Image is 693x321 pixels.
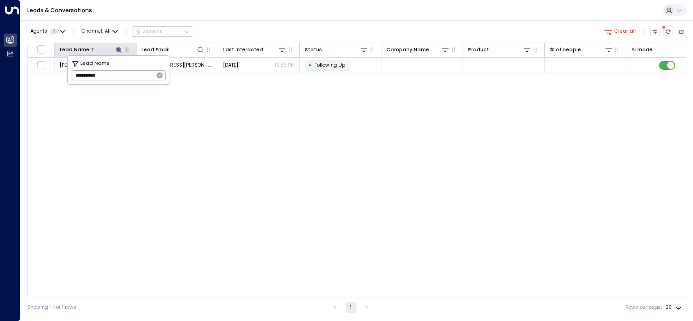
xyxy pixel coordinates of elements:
[223,62,238,68] span: Oct 02, 2025
[305,46,322,54] div: Status
[329,302,373,313] nav: pagination navigation
[132,26,193,37] button: Actions
[665,302,683,313] div: 20
[650,27,660,37] button: Customize
[79,27,121,36] span: Channel:
[584,62,587,68] div: -
[386,46,429,54] div: Company Name
[132,26,193,37] div: Button group with a nested menu
[550,46,581,54] div: # of people
[308,59,312,71] div: •
[381,58,463,73] td: -
[677,27,687,37] button: Archived Leads
[135,29,163,35] div: Actions
[37,61,45,69] span: Toggle select row
[60,46,89,54] div: Lead Name
[27,27,68,36] button: Agents1
[468,45,532,54] div: Product
[463,58,545,73] td: -
[142,46,170,54] div: Lead Email
[80,60,110,68] span: Lead Name
[346,302,356,313] button: page 1
[142,45,205,54] div: Lead Email
[27,6,92,14] a: Leads & Conversations
[60,62,99,68] span: Lera Leonteva
[664,27,673,37] span: There are new threads available. Refresh the grid to view the latest updates.
[27,304,76,311] div: Showing 1-1 of 1 rows
[631,46,653,54] div: AI mode
[468,46,489,54] div: Product
[223,45,287,54] div: Last Interacted
[50,29,58,34] span: 1
[60,45,123,54] div: Lead Name
[305,45,368,54] div: Status
[105,29,111,34] span: All
[386,45,450,54] div: Company Name
[625,304,662,311] label: Rows per page:
[223,46,263,54] div: Last Interacted
[142,62,213,68] span: lera@leo.watch
[79,27,121,36] button: Channel:All
[314,62,345,68] span: Following Up
[550,45,613,54] div: # of people
[275,62,295,68] p: 12:35 PM
[602,27,639,36] button: Clear all
[30,29,47,34] span: Agents
[37,45,45,53] span: Toggle select all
